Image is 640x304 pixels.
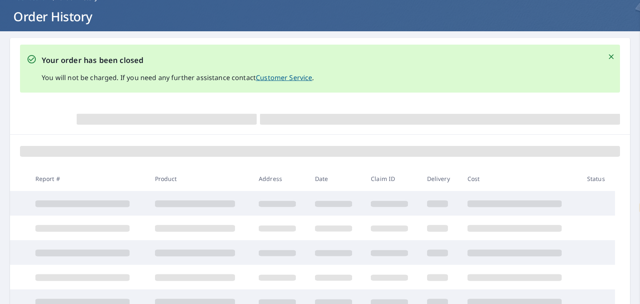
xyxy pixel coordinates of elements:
[10,8,630,25] h1: Order History
[420,166,461,191] th: Delivery
[364,166,420,191] th: Claim ID
[606,51,617,62] button: Close
[461,166,580,191] th: Cost
[308,166,365,191] th: Date
[252,166,308,191] th: Address
[29,166,148,191] th: Report #
[42,73,314,83] p: You will not be charged. If you need any further assistance contact .
[42,55,314,66] p: Your order has been closed
[256,73,312,82] a: Customer Service
[580,166,615,191] th: Status
[148,166,252,191] th: Product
